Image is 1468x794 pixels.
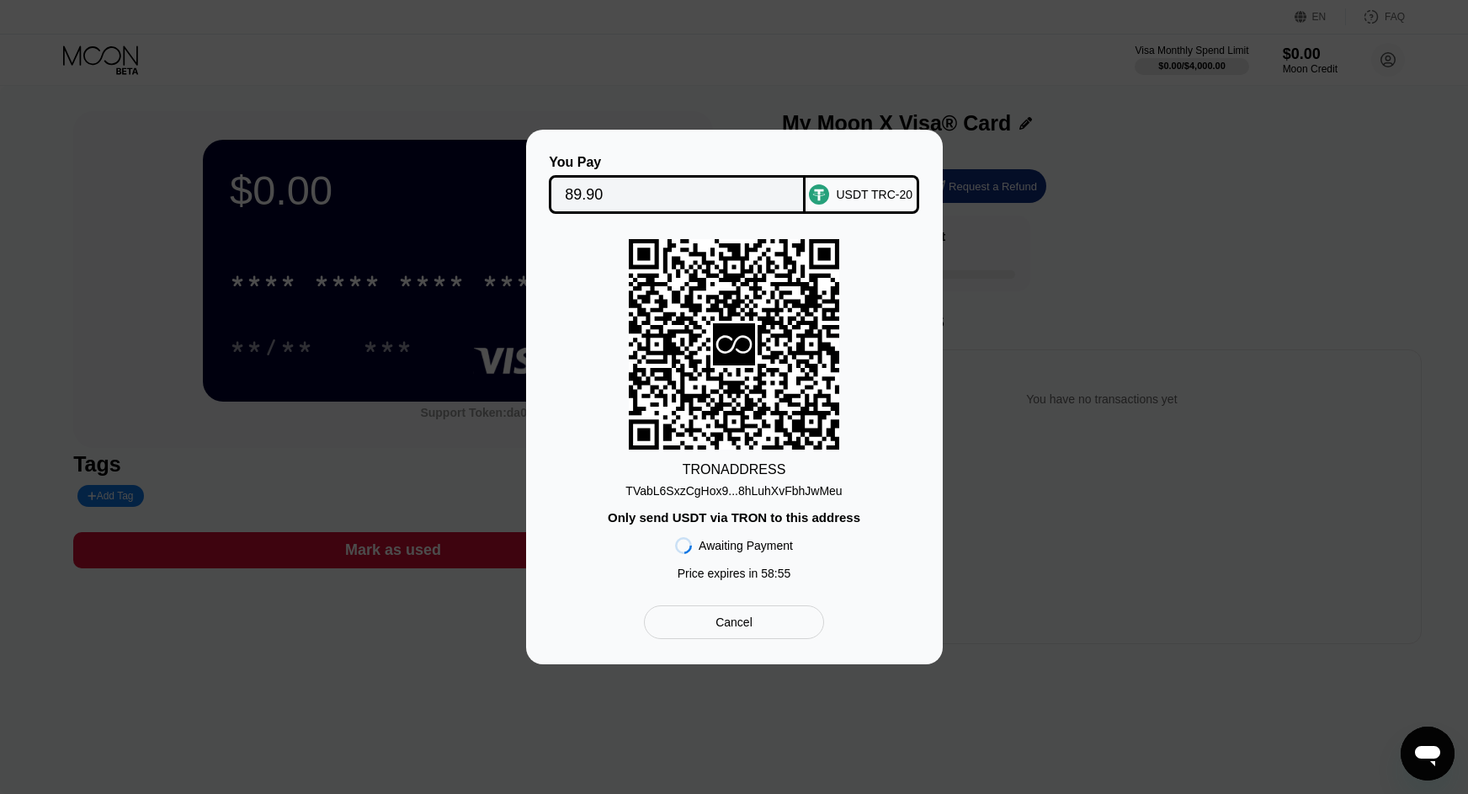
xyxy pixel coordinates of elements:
div: You Pay [549,155,806,170]
span: 58 : 55 [761,567,790,580]
div: TVabL6SxzCgHox9...8hLuhXvFbhJwMeu [625,484,842,498]
div: USDT TRC-20 [836,188,912,201]
div: TRON ADDRESS [683,462,786,477]
iframe: Button to launch messaging window [1401,727,1455,781]
div: You PayUSDT TRC-20 [551,155,917,214]
div: Only send USDT via TRON to this address [608,510,860,525]
div: Price expires in [678,567,791,580]
div: Awaiting Payment [699,539,793,552]
div: Cancel [715,615,753,630]
div: TVabL6SxzCgHox9...8hLuhXvFbhJwMeu [625,477,842,498]
div: Cancel [644,605,823,639]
